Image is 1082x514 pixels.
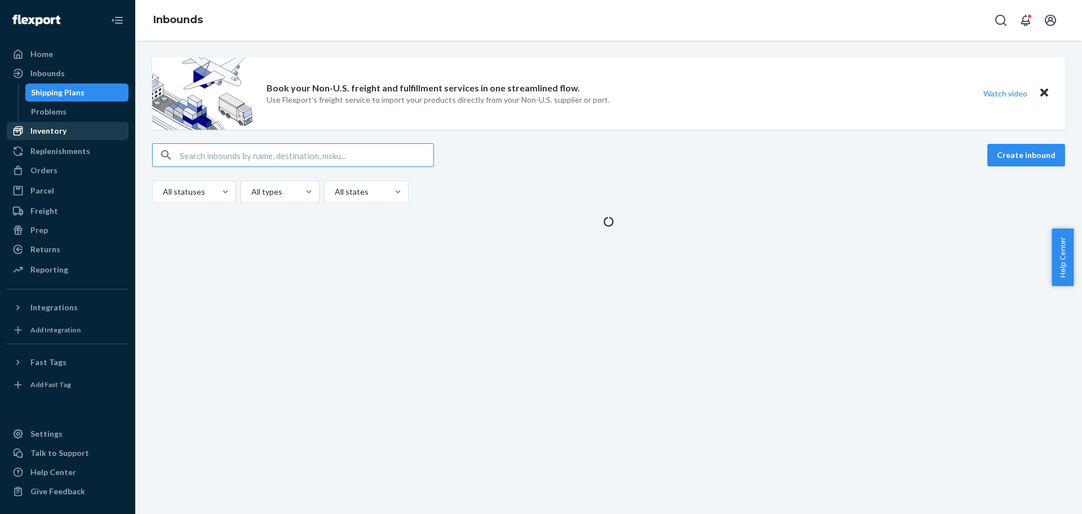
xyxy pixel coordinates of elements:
[990,9,1012,32] button: Open Search Box
[987,144,1065,166] button: Create inbound
[180,144,433,166] input: Search inbounds by name, destination, msku...
[7,45,128,63] a: Home
[7,240,128,258] a: Returns
[31,87,85,98] div: Shipping Plans
[30,467,76,478] div: Help Center
[334,186,335,197] input: All states
[7,64,128,82] a: Inbounds
[267,82,580,95] p: Book your Non-U.S. freight and fulfillment services in one streamlined flow.
[7,425,128,443] a: Settings
[7,122,128,140] a: Inventory
[12,15,60,26] img: Flexport logo
[30,225,48,236] div: Prep
[1039,9,1062,32] button: Open account menu
[144,4,212,37] ol: breadcrumbs
[1052,229,1074,286] button: Help Center
[106,9,128,32] button: Close Navigation
[1037,85,1052,102] button: Close
[30,447,89,459] div: Talk to Support
[30,428,63,440] div: Settings
[7,376,128,394] a: Add Fast Tag
[7,353,128,371] button: Fast Tags
[7,298,128,317] button: Integrations
[7,321,128,339] a: Add Integration
[7,463,128,481] a: Help Center
[30,302,78,313] div: Integrations
[267,94,610,106] p: Use Flexport’s freight service to import your products directly from your Non-U.S. supplier or port.
[30,146,90,157] div: Replenishments
[30,165,57,176] div: Orders
[31,106,66,117] div: Problems
[30,357,66,368] div: Fast Tags
[7,482,128,500] button: Give Feedback
[30,380,71,389] div: Add Fast Tag
[7,182,128,200] a: Parcel
[30,486,85,497] div: Give Feedback
[7,221,128,239] a: Prep
[7,444,128,462] a: Talk to Support
[153,14,203,26] a: Inbounds
[250,186,251,197] input: All types
[976,85,1035,102] button: Watch video
[25,103,129,121] a: Problems
[30,125,66,137] div: Inventory
[7,142,128,160] a: Replenishments
[30,205,58,217] div: Freight
[30,185,54,196] div: Parcel
[7,161,128,179] a: Orders
[30,264,68,275] div: Reporting
[30,244,60,255] div: Returns
[25,84,129,102] a: Shipping Plans
[162,186,163,197] input: All statuses
[30,325,81,335] div: Add Integration
[1014,9,1037,32] button: Open notifications
[7,261,128,279] a: Reporting
[30,49,53,60] div: Home
[7,202,128,220] a: Freight
[30,68,65,79] div: Inbounds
